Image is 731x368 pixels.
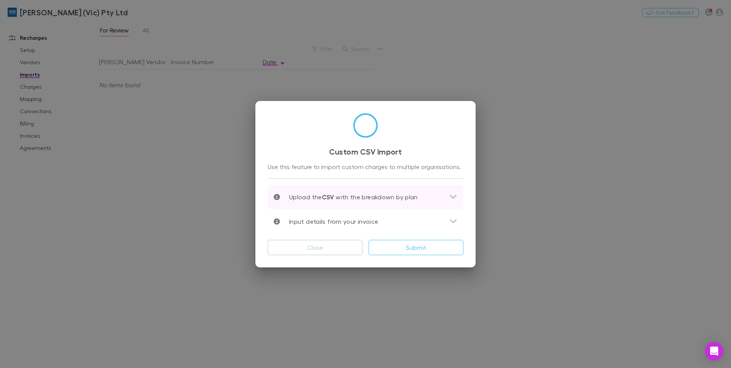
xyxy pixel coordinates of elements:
h3: Custom CSV Import [268,147,463,156]
button: Submit [369,240,463,255]
div: Input details from your invoice [268,209,463,234]
div: Open Intercom Messenger [705,342,723,360]
p: Input details from your invoice [280,217,378,226]
div: Use this feature to import custom charges to multiple organisations. [268,162,463,172]
p: Upload the with the breakdown by plan [280,192,418,202]
button: Close [268,240,362,255]
div: Upload theCSV with the breakdown by plan [268,185,463,209]
strong: CSV [322,193,334,201]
